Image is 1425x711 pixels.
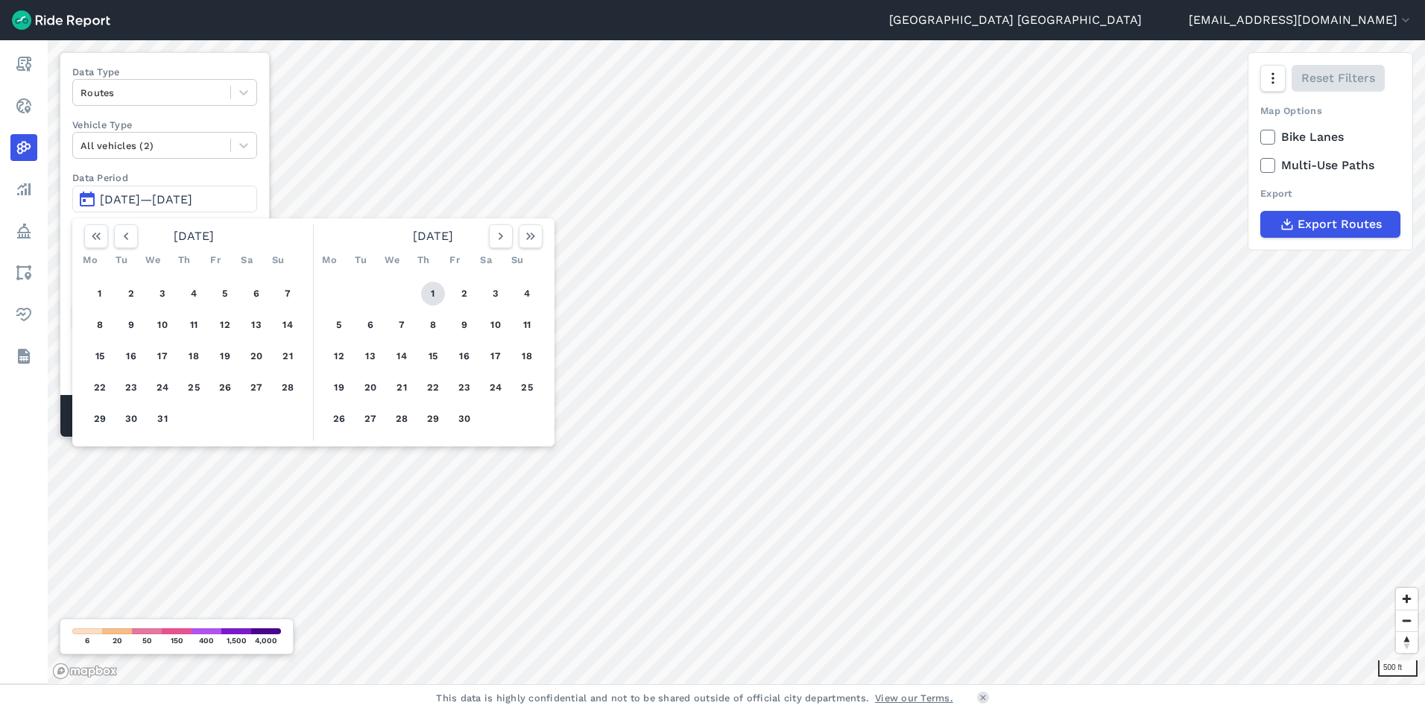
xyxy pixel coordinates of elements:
[1260,186,1400,200] div: Export
[88,313,112,337] button: 8
[78,224,309,248] div: [DATE]
[213,344,237,368] button: 19
[12,10,110,30] img: Ride Report
[244,313,268,337] button: 13
[327,313,351,337] button: 5
[1260,157,1400,174] label: Multi-Use Paths
[10,301,37,328] a: Health
[1260,211,1400,238] button: Export Routes
[213,282,237,306] button: 5
[48,40,1425,684] canvas: Map
[88,407,112,431] button: 29
[421,407,445,431] button: 29
[358,313,382,337] button: 6
[151,407,174,431] button: 31
[452,344,476,368] button: 16
[390,376,414,399] button: 21
[327,376,351,399] button: 19
[390,313,414,337] button: 7
[889,11,1142,29] a: [GEOGRAPHIC_DATA] [GEOGRAPHIC_DATA]
[1260,104,1400,118] div: Map Options
[1189,11,1413,29] button: [EMAIL_ADDRESS][DOMAIN_NAME]
[317,224,549,248] div: [DATE]
[10,176,37,203] a: Analyze
[151,282,174,306] button: 3
[100,192,192,206] span: [DATE]—[DATE]
[1378,660,1418,677] div: 500 ft
[421,376,445,399] button: 22
[484,344,508,368] button: 17
[421,313,445,337] button: 8
[151,344,174,368] button: 17
[452,376,476,399] button: 23
[10,92,37,119] a: Realtime
[119,376,143,399] button: 23
[88,344,112,368] button: 15
[452,313,476,337] button: 9
[213,376,237,399] button: 26
[182,344,206,368] button: 18
[10,259,37,286] a: Areas
[421,344,445,368] button: 15
[119,407,143,431] button: 30
[327,344,351,368] button: 12
[151,313,174,337] button: 10
[203,248,227,272] div: Fr
[1292,65,1385,92] button: Reset Filters
[88,282,112,306] button: 1
[358,407,382,431] button: 27
[380,248,404,272] div: We
[72,171,257,185] label: Data Period
[119,344,143,368] button: 16
[327,407,351,431] button: 26
[10,134,37,161] a: Heatmaps
[141,248,165,272] div: We
[1396,610,1418,631] button: Zoom out
[10,51,37,78] a: Report
[1298,215,1382,233] span: Export Routes
[317,248,341,272] div: Mo
[182,313,206,337] button: 11
[1396,631,1418,653] button: Reset bearing to north
[72,65,257,79] label: Data Type
[213,313,237,337] button: 12
[390,407,414,431] button: 28
[172,248,196,272] div: Th
[358,344,382,368] button: 13
[515,376,539,399] button: 25
[72,186,257,212] button: [DATE]—[DATE]
[244,344,268,368] button: 20
[276,313,300,337] button: 14
[474,248,498,272] div: Sa
[515,282,539,306] button: 4
[1396,588,1418,610] button: Zoom in
[119,282,143,306] button: 2
[411,248,435,272] div: Th
[358,376,382,399] button: 20
[244,282,268,306] button: 6
[88,376,112,399] button: 22
[443,248,467,272] div: Fr
[276,376,300,399] button: 28
[484,313,508,337] button: 10
[235,248,259,272] div: Sa
[52,663,118,680] a: Mapbox logo
[182,376,206,399] button: 25
[1260,128,1400,146] label: Bike Lanes
[182,282,206,306] button: 4
[119,313,143,337] button: 9
[875,691,953,705] a: View our Terms.
[421,282,445,306] button: 1
[110,248,133,272] div: Tu
[452,407,476,431] button: 30
[72,118,257,132] label: Vehicle Type
[452,282,476,306] button: 2
[276,282,300,306] button: 7
[244,376,268,399] button: 27
[60,395,269,437] div: Matched Trips
[10,218,37,244] a: Policy
[151,376,174,399] button: 24
[349,248,373,272] div: Tu
[276,344,300,368] button: 21
[1301,69,1375,87] span: Reset Filters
